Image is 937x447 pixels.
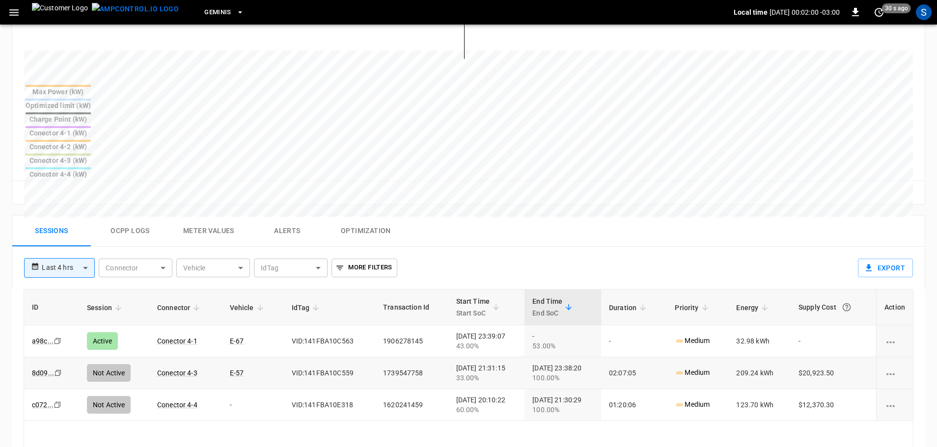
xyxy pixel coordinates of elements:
[675,399,710,410] p: Medium
[91,215,169,247] button: Ocpp logs
[157,401,197,409] a: Conector 4-4
[200,3,248,22] button: Geminis
[292,302,323,314] span: IdTag
[456,405,517,415] div: 60.00%
[42,259,95,277] div: Last 4 hrs
[456,295,490,319] div: Start Time
[532,395,593,415] div: [DATE] 21:30:29
[838,298,855,316] button: The cost of your charging session based on your supply rates
[601,389,667,421] td: 01:20:06
[532,295,575,319] span: End TimeEnd SoC
[375,289,448,325] th: Transaction Id
[884,368,905,378] div: charging session options
[456,373,517,383] div: 33.00%
[456,395,517,415] div: [DATE] 20:10:22
[284,389,376,421] td: VID:141FBA10E318
[331,259,397,277] button: More Filters
[32,3,88,22] img: Customer Logo
[222,389,284,421] td: -
[204,7,231,18] span: Geminis
[884,336,905,346] div: charging session options
[375,389,448,421] td: 1620241459
[734,7,768,17] p: Local time
[157,302,203,314] span: Connector
[770,7,840,17] p: [DATE] 00:02:00 -03:00
[799,298,868,316] div: Supply Cost
[12,215,91,247] button: Sessions
[24,289,913,421] table: sessions table
[24,289,79,325] th: ID
[327,215,405,247] button: Optimization
[675,302,711,314] span: Priority
[53,399,63,410] div: copy
[456,295,503,319] span: Start TimeStart SoC
[248,215,327,247] button: Alerts
[92,3,179,15] img: ampcontrol.io logo
[87,396,131,414] div: Not Active
[532,373,593,383] div: 100.00%
[609,302,649,314] span: Duration
[532,295,562,319] div: End Time
[736,302,771,314] span: Energy
[916,4,932,20] div: profile-icon
[884,400,905,410] div: charging session options
[230,302,267,314] span: Vehicle
[169,215,248,247] button: Meter Values
[858,259,913,277] button: Export
[876,289,913,325] th: Action
[532,405,593,415] div: 100.00%
[728,389,791,421] td: 123.70 kWh
[882,3,911,13] span: 30 s ago
[791,389,876,421] td: $12,370.30
[871,4,887,20] button: set refresh interval
[456,307,490,319] p: Start SoC
[532,307,562,319] p: End SoC
[87,302,125,314] span: Session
